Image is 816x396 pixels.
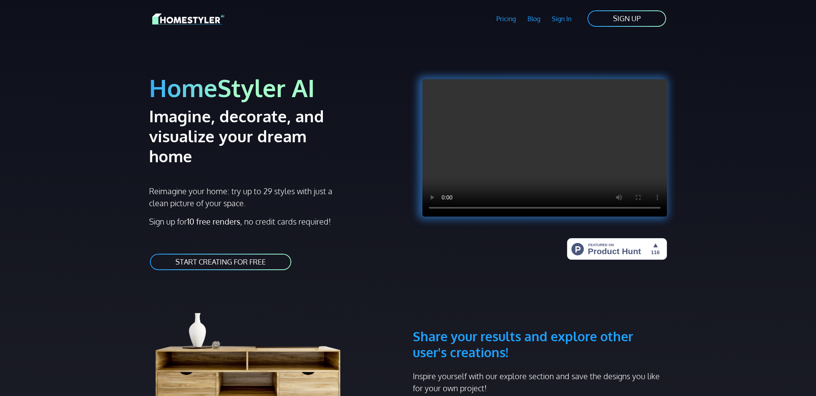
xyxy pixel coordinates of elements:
[491,10,522,28] a: Pricing
[587,10,667,28] a: SIGN UP
[149,253,292,271] a: START CREATING FOR FREE
[152,12,224,26] img: HomeStyler AI logo
[546,10,577,28] a: Sign In
[149,73,403,103] h1: HomeStyler AI
[413,370,667,394] p: Inspire yourself with our explore section and save the designs you like for your own project!
[521,10,546,28] a: Blog
[149,106,352,166] h2: Imagine, decorate, and visualize your dream home
[149,215,403,227] p: Sign up for , no credit cards required!
[187,216,240,227] strong: 10 free renders
[149,185,340,209] p: Reimagine your home: try up to 29 styles with just a clean picture of your space.
[567,238,667,260] img: HomeStyler AI - Interior Design Made Easy: One Click to Your Dream Home | Product Hunt
[413,290,667,360] h3: Share your results and explore other user's creations!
